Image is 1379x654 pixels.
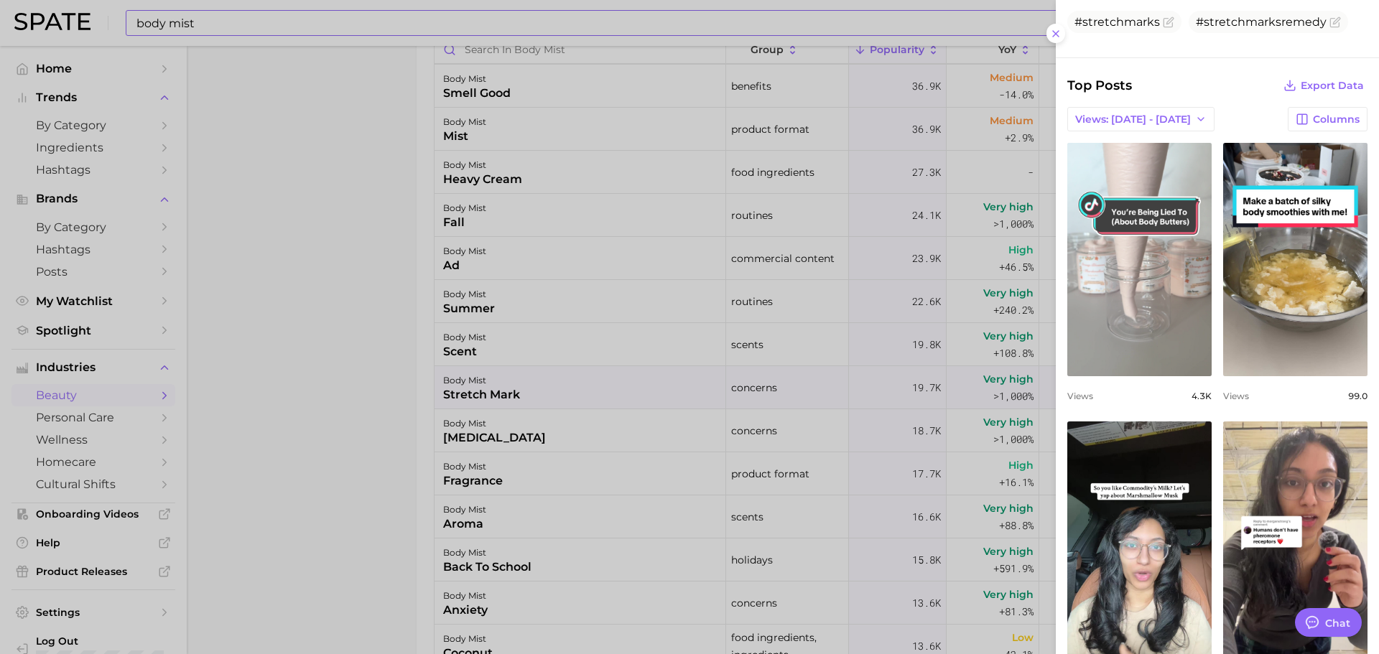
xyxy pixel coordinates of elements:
[1313,113,1360,126] span: Columns
[1067,107,1215,131] button: Views: [DATE] - [DATE]
[1288,107,1368,131] button: Columns
[1329,17,1341,28] button: Flag as miscategorized or irrelevant
[1074,15,1160,29] span: #stretchmarks
[1067,391,1093,401] span: Views
[1192,391,1212,401] span: 4.3k
[1075,113,1191,126] span: Views: [DATE] - [DATE]
[1348,391,1368,401] span: 99.0
[1301,80,1364,92] span: Export Data
[1196,15,1327,29] span: #stretchmarksremedy
[1223,391,1249,401] span: Views
[1163,17,1174,28] button: Flag as miscategorized or irrelevant
[1067,75,1132,95] span: Top Posts
[1280,75,1368,95] button: Export Data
